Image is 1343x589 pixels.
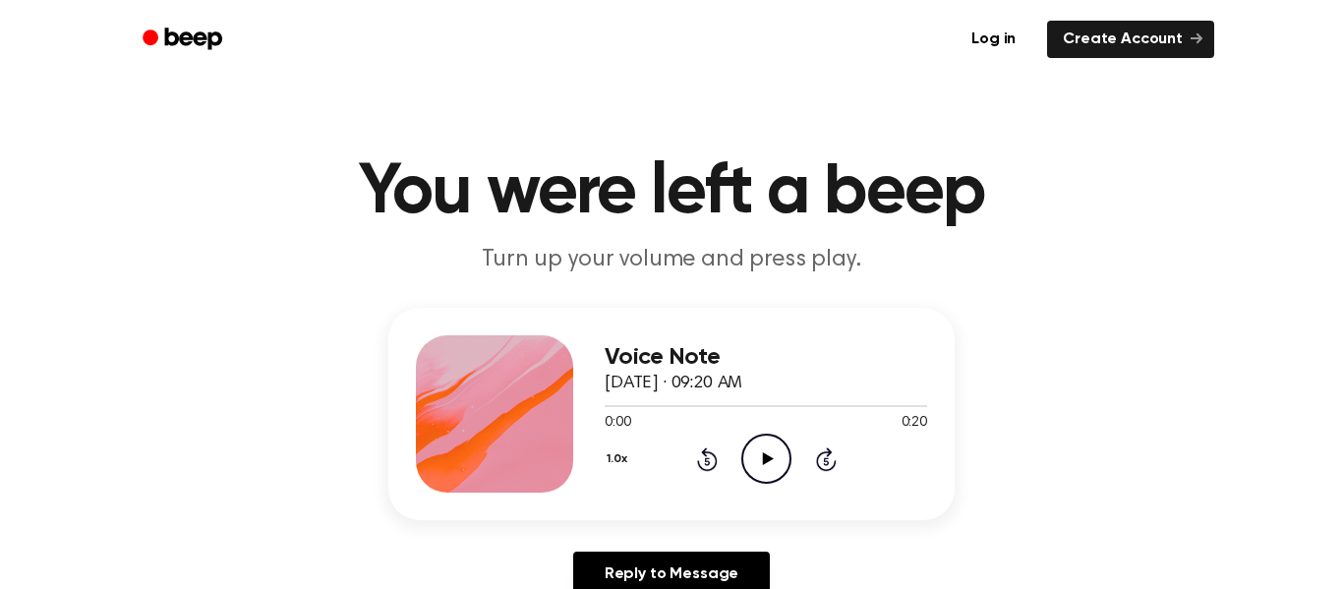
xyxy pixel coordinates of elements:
a: Log in [952,17,1035,62]
a: Create Account [1047,21,1214,58]
button: 1.0x [605,442,634,476]
a: Beep [129,21,240,59]
h3: Voice Note [605,344,927,371]
span: [DATE] · 09:20 AM [605,375,742,392]
h1: You were left a beep [168,157,1175,228]
span: 0:00 [605,413,630,434]
span: 0:20 [902,413,927,434]
p: Turn up your volume and press play. [294,244,1049,276]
